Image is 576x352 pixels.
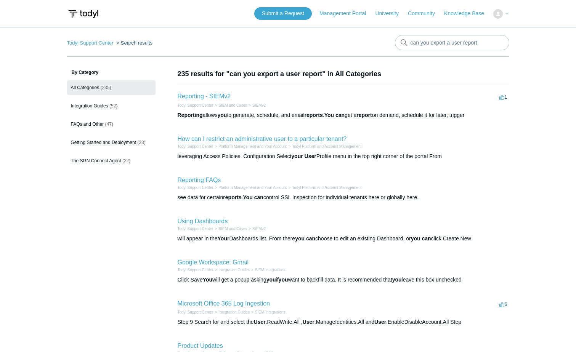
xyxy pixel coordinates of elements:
[115,40,152,46] li: Search results
[213,267,250,273] li: Integration Guides
[67,117,156,131] a: FAQs and Other (47)
[218,103,247,107] a: SIEM and Cases
[109,103,117,109] span: (52)
[356,112,372,118] em: report
[303,319,314,325] em: User
[250,309,285,315] li: SIEM Integrations
[250,267,285,273] li: SIEM Integrations
[178,102,213,108] li: Todyl Support Center
[178,276,509,284] div: Click Save will get a popup asking if want to backfill data. It is recommended that leave this bo...
[247,102,266,108] li: SIEMv2
[178,227,213,231] a: Todyl Support Center
[178,259,249,266] a: Google Workspace: Gmail
[178,267,213,273] li: Todyl Support Center
[218,235,229,242] em: Your
[213,102,247,108] li: SIEM and Cases
[71,103,108,109] span: Integration Guides
[67,135,156,150] a: Getting Started and Deployment (23)
[279,277,288,283] em: you
[67,154,156,168] a: The SGN Connect Agent (22)
[324,112,334,118] em: You
[178,111,509,119] div: allows to generate, schedule, and email . get a on demand, schedule it for later, trigger
[178,342,223,349] a: Product Updates
[178,69,509,79] h1: 235 results for "can you export a user report" in All Categories
[306,235,315,242] em: can
[223,194,241,200] em: reports
[67,80,156,95] a: All Categories (235)
[408,10,443,18] a: Community
[247,226,266,232] li: SIEMv2
[287,144,361,149] li: Todyl Platform and Account Management
[305,112,323,118] em: reports
[375,10,406,18] a: University
[178,185,213,190] li: Todyl Support Center
[444,10,492,18] a: Knowledge Base
[374,319,386,325] em: User
[213,144,287,149] li: Platform Management and Your Account
[178,309,213,315] li: Todyl Support Center
[243,194,252,200] em: You
[335,112,345,118] em: can
[218,310,250,314] a: Integration Guides
[178,310,213,314] a: Todyl Support Center
[178,218,228,224] a: Using Dashboards
[252,227,266,231] a: SIEMv2
[178,112,203,118] em: Reporting
[203,277,212,283] em: You
[499,94,507,100] span: 1
[67,40,114,46] a: Todyl Support Center
[392,277,402,283] em: you
[213,185,287,190] li: Platform Management and Your Account
[178,93,231,99] a: Reporting - SIEMv2
[67,99,156,113] a: Integration Guides (52)
[291,153,303,159] em: your
[213,309,250,315] li: Integration Guides
[178,268,213,272] a: Todyl Support Center
[218,186,287,190] a: Platform Management and Your Account
[395,35,509,50] input: Search
[295,235,305,242] em: you
[218,268,250,272] a: Integration Guides
[178,235,509,243] div: will appear in the Dashboards list. From there choose to edit an existing Dashboard, or click Cre...
[71,85,99,90] span: All Categories
[218,144,287,149] a: Platform Management and Your Account
[411,235,420,242] em: you
[218,112,227,118] em: you
[254,194,263,200] em: can
[178,136,347,142] a: How can I restrict an administrative user to a particular tenant?
[178,152,509,160] div: leveraging Access Policies. Configuration Select Profile menu in the top right corner of the port...
[292,186,361,190] a: Todyl Platform and Account Management
[292,144,361,149] a: Todyl Platform and Account Management
[178,318,509,326] div: Step 9 Search for and select the .ReadWrite.All , .ManageIdentities.All and .EnableDisableAccount...
[67,40,115,46] li: Todyl Support Center
[255,268,285,272] a: SIEM Integrations
[71,158,121,163] span: The SGN Connect Agent
[319,10,374,18] a: Management Portal
[122,158,130,163] span: (22)
[422,235,431,242] em: can
[105,122,113,127] span: (47)
[305,153,316,159] em: User
[287,185,361,190] li: Todyl Platform and Account Management
[71,122,104,127] span: FAQs and Other
[178,226,213,232] li: Todyl Support Center
[252,103,266,107] a: SIEMv2
[254,7,312,20] a: Submit a Request
[178,186,213,190] a: Todyl Support Center
[218,227,247,231] a: SIEM and Cases
[266,277,276,283] em: you
[499,301,507,307] span: 6
[178,103,213,107] a: Todyl Support Center
[213,226,247,232] li: SIEM and Cases
[254,319,266,325] em: User
[178,300,270,307] a: Microsoft Office 365 Log Ingestion
[71,140,136,145] span: Getting Started and Deployment
[178,144,213,149] a: Todyl Support Center
[137,140,145,145] span: (23)
[255,310,285,314] a: SIEM Integrations
[67,7,99,21] img: Todyl Support Center Help Center home page
[178,194,509,202] div: see data for certain . control SSL Inspection for individual tenants here or globally here.
[178,177,221,183] a: Reporting FAQs
[67,69,156,76] h3: By Category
